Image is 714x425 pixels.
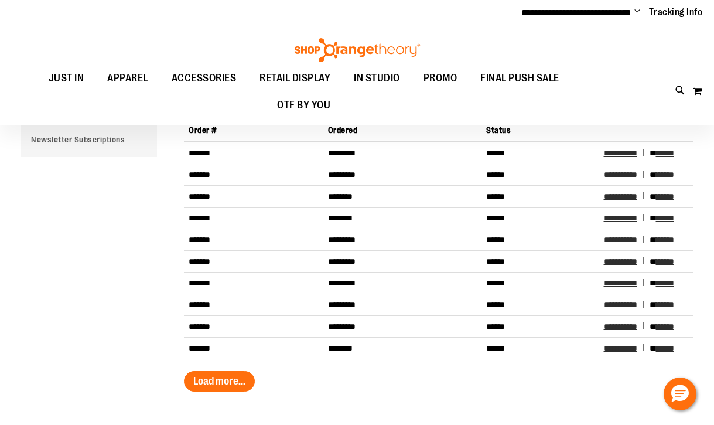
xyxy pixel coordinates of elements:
[469,65,571,92] a: FINAL PUSH SALE
[265,92,342,119] a: OTF BY YOU
[480,65,559,91] span: FINAL PUSH SALE
[481,120,599,141] th: Status
[323,120,481,141] th: Ordered
[184,120,323,141] th: Order #
[248,65,342,92] a: RETAIL DISPLAY
[634,6,640,18] button: Account menu
[107,65,148,91] span: APPAREL
[259,65,330,91] span: RETAIL DISPLAY
[277,92,330,118] span: OTF BY YOU
[37,65,96,92] a: JUST IN
[354,65,400,91] span: IN STUDIO
[342,65,412,92] a: IN STUDIO
[49,65,84,91] span: JUST IN
[21,131,157,148] a: Newsletter Subscriptions
[193,375,245,387] span: Load more...
[95,65,160,92] a: APPAREL
[172,65,237,91] span: ACCESSORIES
[160,65,248,92] a: ACCESSORIES
[664,378,696,410] button: Hello, have a question? Let’s chat.
[293,38,422,63] img: Shop Orangetheory
[184,371,255,392] button: Load more...
[649,6,703,19] a: Tracking Info
[423,65,457,91] span: PROMO
[412,65,469,92] a: PROMO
